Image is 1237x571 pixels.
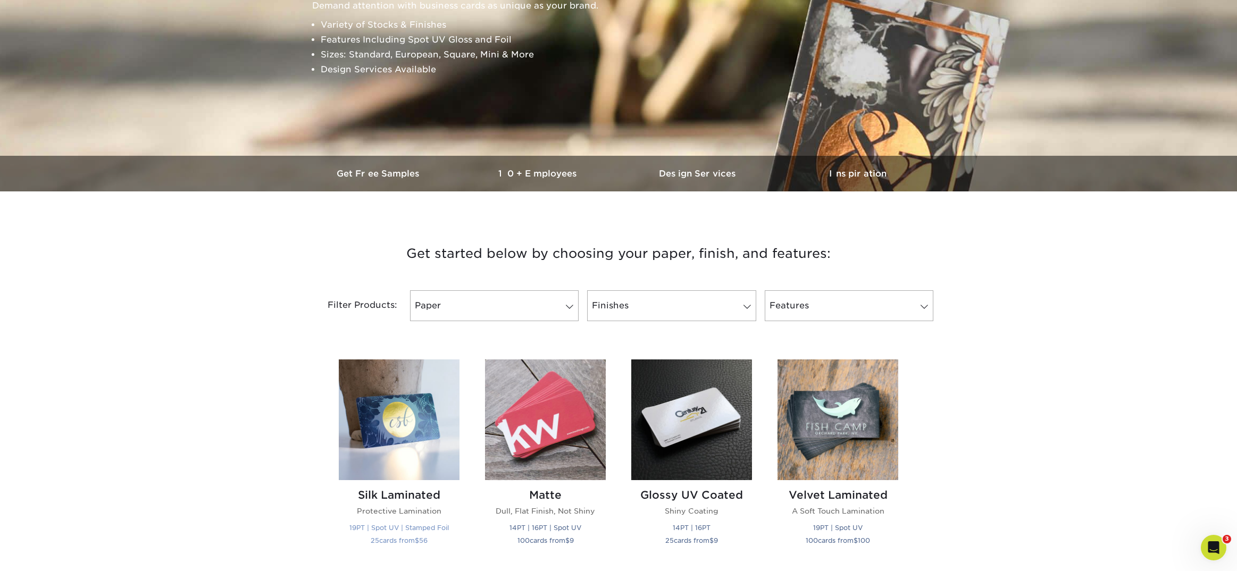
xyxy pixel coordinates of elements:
span: 25 [665,536,674,544]
a: Silk Laminated Business Cards Silk Laminated Protective Lamination 19PT | Spot UV | Stamped Foil ... [339,359,459,559]
iframe: Google Customer Reviews [3,539,90,567]
small: cards from [806,536,870,544]
span: 9 [714,536,718,544]
small: cards from [371,536,428,544]
a: 10+ Employees [459,156,618,191]
p: Protective Lamination [339,506,459,516]
h3: Design Services [618,169,778,179]
li: Features Including Spot UV Gloss and Foil [321,32,934,47]
span: 100 [517,536,530,544]
span: 9 [570,536,574,544]
small: cards from [665,536,718,544]
a: Glossy UV Coated Business Cards Glossy UV Coated Shiny Coating 14PT | 16PT 25cards from$9 [631,359,752,559]
img: Velvet Laminated Business Cards [778,359,898,480]
p: Dull, Flat Finish, Not Shiny [485,506,606,516]
div: Filter Products: [299,290,406,321]
small: 19PT | Spot UV [813,524,863,532]
a: Design Services [618,156,778,191]
a: Velvet Laminated Business Cards Velvet Laminated A Soft Touch Lamination 19PT | Spot UV 100cards ... [778,359,898,559]
a: Get Free Samples [299,156,459,191]
a: Matte Business Cards Matte Dull, Flat Finish, Not Shiny 14PT | 16PT | Spot UV 100cards from$9 [485,359,606,559]
span: 100 [858,536,870,544]
h3: Get Free Samples [299,169,459,179]
img: Matte Business Cards [485,359,606,480]
small: 14PT | 16PT | Spot UV [509,524,581,532]
h3: Inspiration [778,169,938,179]
span: $ [709,536,714,544]
span: $ [415,536,419,544]
h3: Get started below by choosing your paper, finish, and features: [307,230,930,278]
span: 25 [371,536,379,544]
a: Features [765,290,933,321]
a: Inspiration [778,156,938,191]
h3: 10+ Employees [459,169,618,179]
h2: Velvet Laminated [778,489,898,501]
small: 19PT | Spot UV | Stamped Foil [349,524,449,532]
h2: Matte [485,489,606,501]
p: A Soft Touch Lamination [778,506,898,516]
a: Finishes [587,290,756,321]
span: 56 [419,536,428,544]
p: Shiny Coating [631,506,752,516]
h2: Silk Laminated [339,489,459,501]
small: cards from [517,536,574,544]
li: Variety of Stocks & Finishes [321,18,934,32]
span: $ [565,536,570,544]
li: Sizes: Standard, European, Square, Mini & More [321,47,934,62]
span: 100 [806,536,818,544]
li: Design Services Available [321,62,934,77]
img: Silk Laminated Business Cards [339,359,459,480]
span: 3 [1223,535,1231,543]
a: Paper [410,290,579,321]
h2: Glossy UV Coated [631,489,752,501]
iframe: Intercom live chat [1201,535,1226,560]
small: 14PT | 16PT [673,524,711,532]
span: $ [854,536,858,544]
img: Glossy UV Coated Business Cards [631,359,752,480]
